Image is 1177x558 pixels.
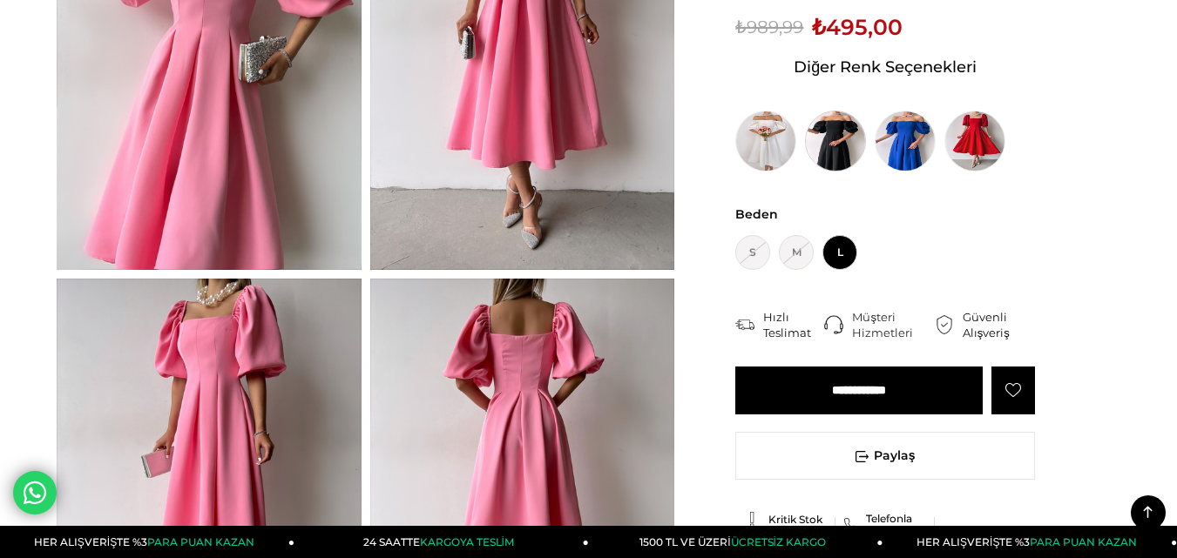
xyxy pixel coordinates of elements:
[735,235,770,270] span: S
[735,315,754,334] img: shipping.png
[731,535,826,548] span: ÜCRETSİZ KARGO
[763,309,824,340] div: Hızlı Teslimat
[852,309,934,340] div: Müşteri Hizmetleri
[735,111,796,171] img: Kare Yaka Kısa Balon Kol Belden Oturtmalı Brice Kadın Beyaz Elbise 23Y000150
[147,535,254,548] span: PARA PUAN KAZAN
[735,206,1035,222] span: Beden
[805,111,866,171] img: Kare Yaka Kısa Balon Kol Belden Oturtmalı Brice Kadın Sİyah Elbise 23Y000150
[736,433,1034,479] span: Paylaş
[744,512,827,528] a: Kritik Stok
[735,14,803,40] span: ₺989,99
[294,526,589,558] a: 24 SAATTEKARGOYA TESLİM
[991,366,1035,414] a: Favorilere Ekle
[824,315,843,334] img: call-center.png
[794,53,977,81] span: Diğer Renk Seçenekleri
[822,235,857,270] span: L
[420,535,514,548] span: KARGOYA TESLİM
[1030,535,1137,548] span: PARA PUAN KAZAN
[768,513,822,526] span: Kritik Stok
[589,526,883,558] a: 1500 TL VE ÜZERİÜCRETSİZ KARGO
[875,111,936,171] img: Kare Yaka Kısa Balon Kol Belden Oturtmalı Brice Kadın Saks Elbise 23Y000150
[935,315,954,334] img: security.png
[963,309,1035,340] div: Güvenli Alışveriş
[944,111,1005,171] img: Kare Yaka Kısa Balon Kol Belden Oturtmalı Brice Kadın Kırmızı Elbise 23Y000150
[866,512,926,538] span: Telefonla Sipariş
[812,14,903,40] span: ₺495,00
[844,512,927,538] a: Telefonla Sipariş
[779,235,814,270] span: M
